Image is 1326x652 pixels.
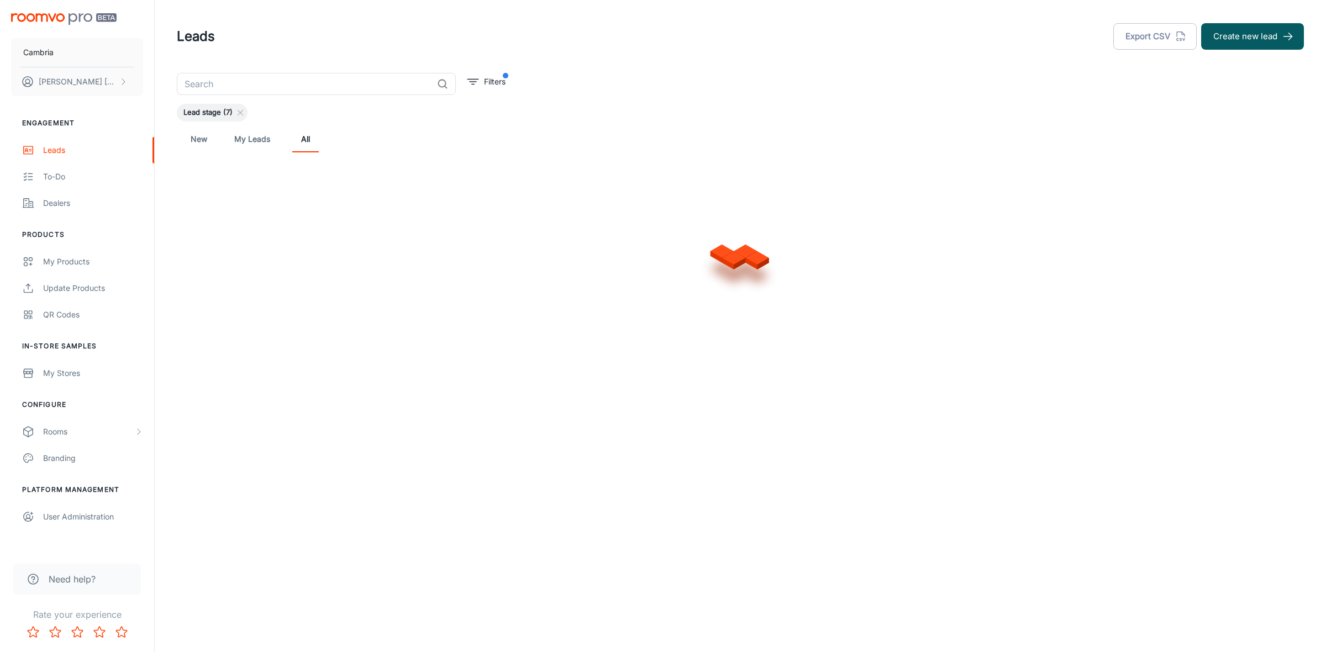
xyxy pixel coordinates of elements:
[465,73,508,91] button: filter
[1113,23,1197,50] button: Export CSV
[23,46,54,59] p: Cambria
[234,126,270,152] a: My Leads
[11,67,143,96] button: [PERSON_NAME] [PERSON_NAME]
[292,126,319,152] a: All
[177,73,433,95] input: Search
[43,256,143,268] div: My Products
[1201,23,1304,50] button: Create new lead
[43,197,143,209] div: Dealers
[177,107,239,118] span: Lead stage (7)
[43,282,143,294] div: Update Products
[43,309,143,321] div: QR Codes
[43,144,143,156] div: Leads
[484,76,506,88] p: Filters
[43,367,143,379] div: My Stores
[177,104,248,121] div: Lead stage (7)
[39,76,117,88] p: [PERSON_NAME] [PERSON_NAME]
[11,13,117,25] img: Roomvo PRO Beta
[11,38,143,67] button: Cambria
[186,126,212,152] a: New
[177,26,215,46] h1: Leads
[43,171,143,183] div: To-do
